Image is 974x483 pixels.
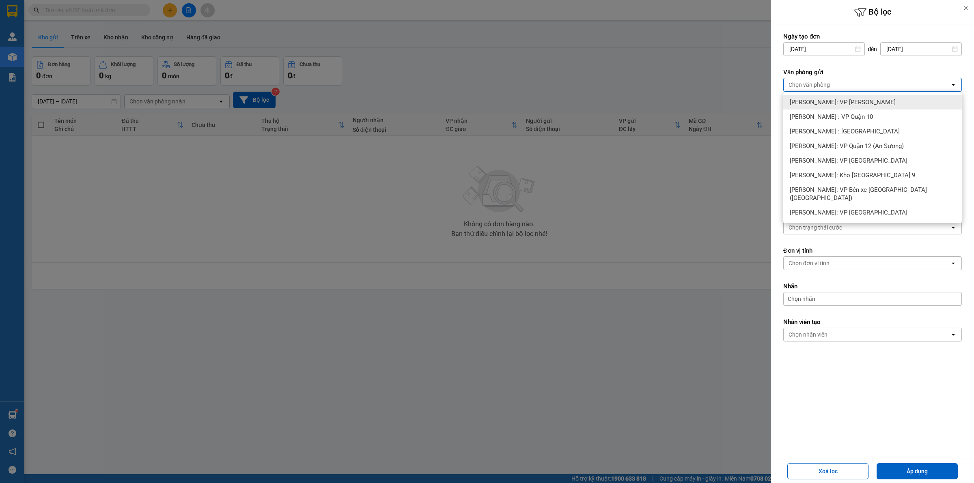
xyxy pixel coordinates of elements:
[790,171,915,179] span: [PERSON_NAME]: Kho [GEOGRAPHIC_DATA] 9
[790,98,896,106] span: [PERSON_NAME]: VP [PERSON_NAME]
[790,127,900,135] span: [PERSON_NAME] : [GEOGRAPHIC_DATA]
[784,43,864,56] input: Select a date.
[789,223,842,232] div: Chọn trạng thái cước
[950,224,957,231] svg: open
[783,32,962,41] label: Ngày tạo đơn
[790,186,959,202] span: [PERSON_NAME]: VP Bến xe [GEOGRAPHIC_DATA] ([GEOGRAPHIC_DATA])
[783,92,962,223] ul: Menu
[771,6,974,19] h6: Bộ lọc
[868,45,877,53] span: đến
[790,142,904,150] span: [PERSON_NAME]: VP Quận 12 (An Sương)
[783,68,962,76] label: Văn phòng gửi
[788,295,815,303] span: Chọn nhãn
[790,113,873,121] span: [PERSON_NAME] : VP Quận 10
[881,43,961,56] input: Select a date.
[950,260,957,266] svg: open
[783,282,962,290] label: Nhãn
[789,259,830,267] div: Chọn đơn vị tính
[950,82,957,88] svg: open
[790,208,907,217] span: [PERSON_NAME]: VP [GEOGRAPHIC_DATA]
[789,331,827,339] div: Chọn nhân viên
[789,81,830,89] div: Chọn văn phòng
[787,463,868,479] button: Xoá lọc
[783,247,962,255] label: Đơn vị tính
[877,463,958,479] button: Áp dụng
[783,318,962,326] label: Nhân viên tạo
[790,157,907,165] span: [PERSON_NAME]: VP [GEOGRAPHIC_DATA]
[950,331,957,338] svg: open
